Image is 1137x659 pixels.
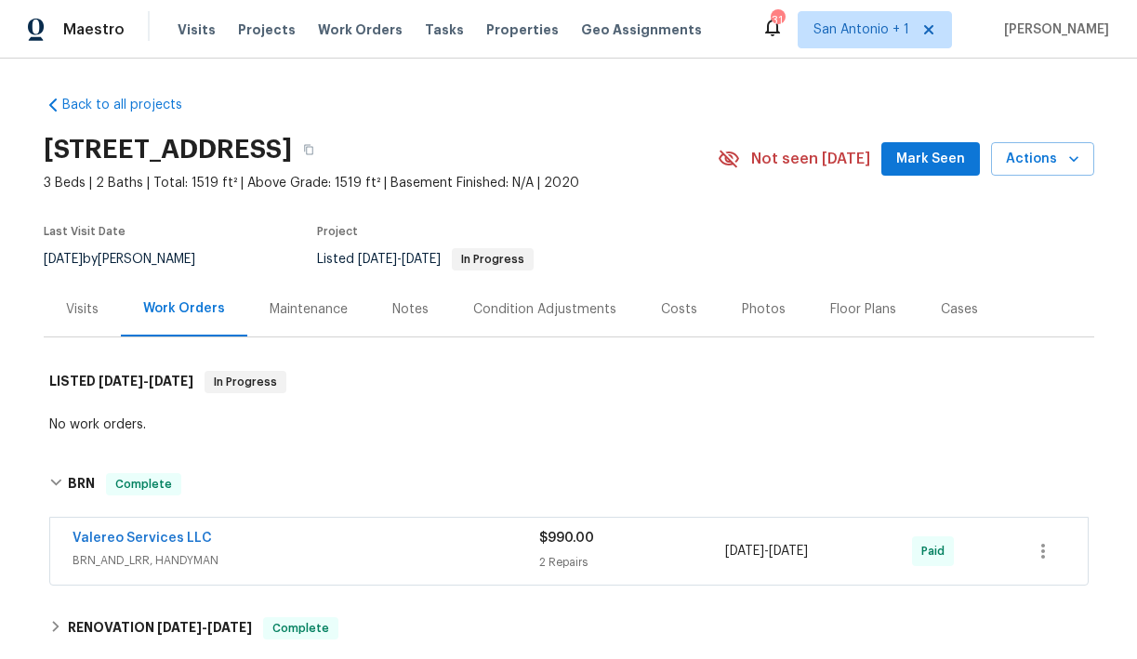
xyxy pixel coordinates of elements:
span: [PERSON_NAME] [997,20,1109,39]
span: Tasks [425,23,464,36]
span: [DATE] [725,545,764,558]
span: BRN_AND_LRR, HANDYMAN [73,551,539,570]
span: [DATE] [402,253,441,266]
div: by [PERSON_NAME] [44,248,218,270]
span: $990.00 [539,532,594,545]
span: Listed [317,253,534,266]
span: Not seen [DATE] [751,150,870,168]
span: Projects [238,20,296,39]
span: [DATE] [157,621,202,634]
a: Back to all projects [44,96,222,114]
h2: [STREET_ADDRESS] [44,140,292,159]
span: - [99,375,193,388]
span: In Progress [206,373,284,391]
div: RENOVATION [DATE]-[DATE]Complete [44,606,1094,651]
div: Photos [742,300,786,319]
span: San Antonio + 1 [813,20,909,39]
span: Complete [265,619,337,638]
div: No work orders. [49,415,1089,434]
span: 3 Beds | 2 Baths | Total: 1519 ft² | Above Grade: 1519 ft² | Basement Finished: N/A | 2020 [44,174,718,192]
div: Cases [941,300,978,319]
a: Valereo Services LLC [73,532,212,545]
button: Actions [991,142,1094,177]
span: Maestro [63,20,125,39]
div: Maintenance [270,300,348,319]
span: Mark Seen [896,148,965,171]
div: LISTED [DATE]-[DATE]In Progress [44,352,1094,412]
span: Actions [1006,148,1079,171]
span: [DATE] [99,375,143,388]
h6: BRN [68,473,95,495]
button: Copy Address [292,133,325,166]
span: Geo Assignments [581,20,702,39]
div: Costs [661,300,697,319]
span: Visits [178,20,216,39]
span: Paid [921,542,952,560]
div: Visits [66,300,99,319]
span: Properties [486,20,559,39]
span: - [725,542,808,560]
span: [DATE] [149,375,193,388]
div: Work Orders [143,299,225,318]
div: Notes [392,300,429,319]
h6: RENOVATION [68,617,252,639]
span: Project [317,226,358,237]
div: 31 [771,11,784,30]
div: BRN Complete [44,455,1094,514]
h6: LISTED [49,371,193,393]
div: Condition Adjustments [473,300,616,319]
span: [DATE] [358,253,397,266]
span: In Progress [454,254,532,265]
div: 2 Repairs [539,553,726,572]
span: - [358,253,441,266]
button: Mark Seen [881,142,980,177]
span: [DATE] [769,545,808,558]
span: [DATE] [44,253,83,266]
span: Complete [108,475,179,494]
span: Work Orders [318,20,403,39]
span: [DATE] [207,621,252,634]
span: - [157,621,252,634]
div: Floor Plans [830,300,896,319]
span: Last Visit Date [44,226,126,237]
